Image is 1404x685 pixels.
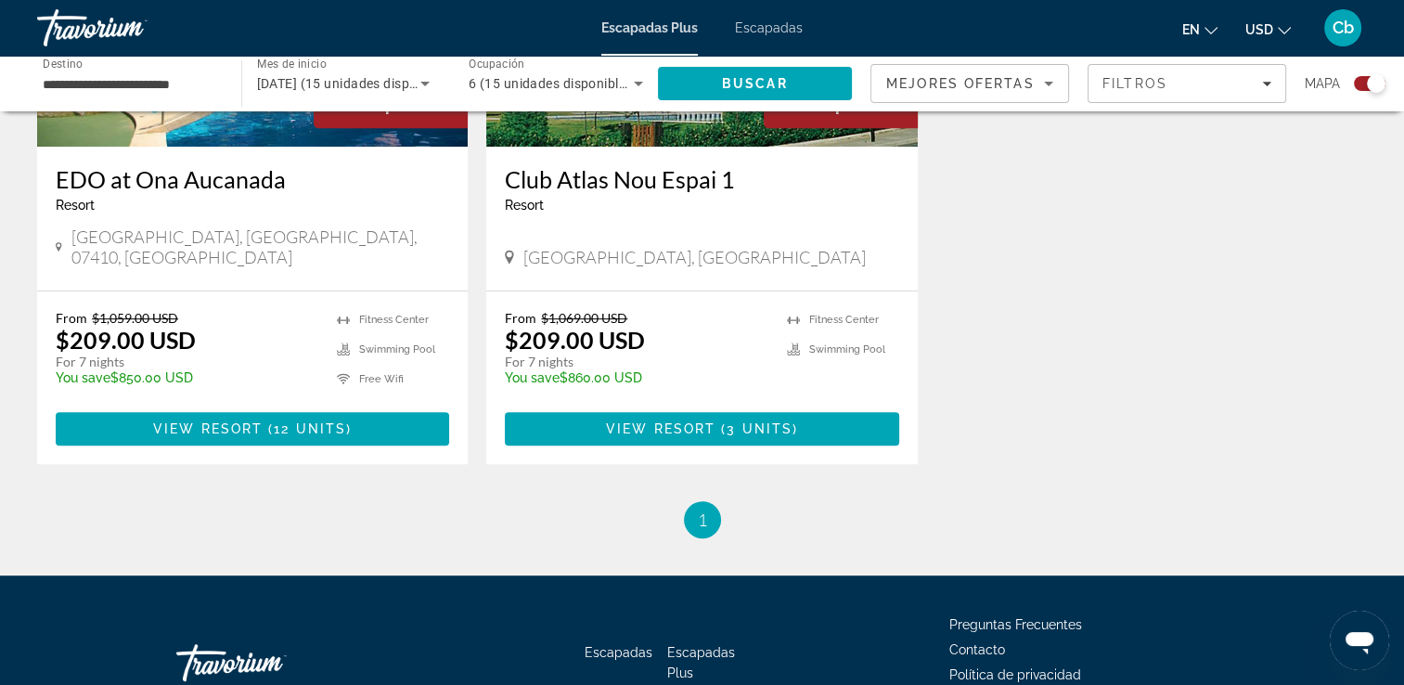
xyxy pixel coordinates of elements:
span: Destino [43,57,83,70]
font: $850.00 USD [56,370,193,385]
span: Free Wifi [359,373,404,385]
span: 6 (15 unidades disponibles) [469,76,638,91]
span: ( ) [263,421,352,436]
span: Swimming Pool [359,343,435,355]
span: View Resort [153,421,263,436]
font: $860.00 USD [505,370,642,385]
nav: Pagination [37,501,1367,538]
span: USD [1245,22,1273,37]
span: $1,059.00 USD [92,310,178,326]
span: [GEOGRAPHIC_DATA], [GEOGRAPHIC_DATA], 07410, [GEOGRAPHIC_DATA] [71,226,450,267]
span: [GEOGRAPHIC_DATA], [GEOGRAPHIC_DATA] [523,247,866,267]
span: Buscar [722,76,788,91]
span: 1 [698,510,707,530]
mat-select: Ordenar por [886,72,1053,95]
a: Escapadas Plus [601,20,698,35]
span: Mes de inicio [257,58,327,71]
button: Cambiar moneda [1245,16,1291,43]
button: Menú de usuario [1319,8,1367,47]
iframe: Botón para iniciar la ventana de mensajería [1330,611,1389,670]
span: 3 units [727,421,792,436]
span: Cb [1333,19,1354,37]
span: View Resort [606,421,715,436]
span: You save [56,370,110,385]
button: Filtros [1088,64,1286,103]
span: Ocupación [469,58,524,71]
a: EDO at Ona Aucanada [56,165,449,193]
span: You save [505,370,560,385]
a: Travorium [37,4,223,52]
span: Mejores ofertas [886,76,1035,91]
span: ( ) [715,421,798,436]
span: Filtros [1102,76,1167,91]
a: Escapadas [735,20,803,35]
span: Swimming Pool [809,343,885,355]
span: en [1182,22,1200,37]
span: Fitness Center [809,314,879,326]
a: Escapadas [585,645,652,660]
button: Cambiar idioma [1182,16,1217,43]
a: Contacto [949,642,1005,657]
button: View Resort(12 units) [56,412,449,446]
font: $209.00 USD [505,326,645,354]
p: For 7 nights [505,354,767,370]
a: Política de privacidad [949,667,1081,682]
span: 12 units [274,421,346,436]
span: Resort [505,198,544,213]
p: For 7 nights [56,354,318,370]
span: [DATE] (15 unidades disponibles) [257,76,458,91]
span: Fitness Center [359,314,429,326]
button: Buscar [658,67,853,100]
span: From [505,310,536,326]
span: Resort [56,198,95,213]
button: View Resort(3 units) [505,412,898,446]
span: $1,069.00 USD [541,310,627,326]
span: Mapa [1305,71,1340,97]
span: From [56,310,87,326]
a: Club Atlas Nou Espai 1 [505,165,898,193]
a: Escapadas Plus [667,645,735,680]
input: Seleccionar destino [43,73,217,96]
font: $209.00 USD [56,326,196,354]
a: Preguntas Frecuentes [949,617,1082,632]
